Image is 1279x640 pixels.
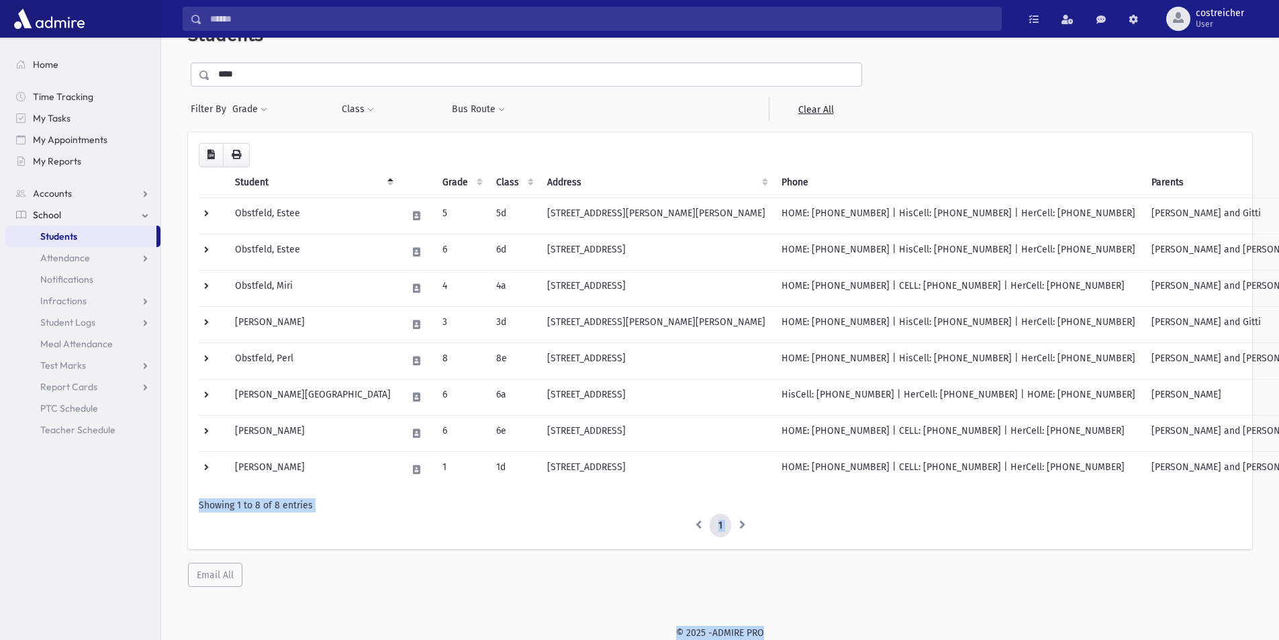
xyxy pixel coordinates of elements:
td: Obstfeld, Estee [227,234,399,270]
td: 6a [488,379,539,415]
a: Home [5,54,160,75]
a: Attendance [5,247,160,269]
button: Print [223,143,250,167]
td: HOME: [PHONE_NUMBER] | HisCell: [PHONE_NUMBER] | HerCell: [PHONE_NUMBER] [773,306,1143,342]
span: Students [40,230,77,242]
span: My Tasks [33,112,70,124]
span: Report Cards [40,381,97,393]
button: Bus Route [451,97,506,122]
td: [STREET_ADDRESS] [539,451,773,488]
span: Filter By [191,102,232,116]
td: Obstfeld, Miri [227,270,399,306]
span: Teacher Schedule [40,424,115,436]
a: Infractions [5,290,160,312]
span: School [33,209,61,221]
td: [STREET_ADDRESS][PERSON_NAME][PERSON_NAME] [539,197,773,234]
td: [PERSON_NAME][GEOGRAPHIC_DATA] [227,379,399,415]
td: 3 [434,306,488,342]
td: [STREET_ADDRESS] [539,379,773,415]
a: My Reports [5,150,160,172]
a: Students [5,226,156,247]
td: 4a [488,270,539,306]
div: Showing 1 to 8 of 8 entries [199,498,1241,512]
span: Time Tracking [33,91,93,103]
td: 8e [488,342,539,379]
td: 6 [434,379,488,415]
a: Notifications [5,269,160,290]
span: costreicher [1196,8,1244,19]
span: Accounts [33,187,72,199]
span: Notifications [40,273,93,285]
td: [STREET_ADDRESS][PERSON_NAME][PERSON_NAME] [539,306,773,342]
th: Class: activate to sort column ascending [488,167,539,198]
td: 6d [488,234,539,270]
td: 6e [488,415,539,451]
th: Address: activate to sort column ascending [539,167,773,198]
td: HisCell: [PHONE_NUMBER] | HerCell: [PHONE_NUMBER] | HOME: [PHONE_NUMBER] [773,379,1143,415]
div: © 2025 - [183,626,1258,640]
span: Infractions [40,295,87,307]
span: My Reports [33,155,81,167]
td: [STREET_ADDRESS] [539,415,773,451]
a: Clear All [769,97,862,122]
a: PTC Schedule [5,398,160,419]
td: 5 [434,197,488,234]
td: 1d [488,451,539,488]
a: School [5,204,160,226]
td: [STREET_ADDRESS] [539,342,773,379]
button: CSV [199,143,224,167]
img: AdmirePro [11,5,88,32]
a: Accounts [5,183,160,204]
a: 1 [710,514,731,538]
a: Time Tracking [5,86,160,107]
th: Grade: activate to sort column ascending [434,167,488,198]
a: Test Marks [5,355,160,376]
span: Student Logs [40,316,95,328]
input: Search [202,7,1001,31]
th: Phone [773,167,1143,198]
th: Student: activate to sort column descending [227,167,399,198]
td: 6 [434,234,488,270]
td: HOME: [PHONE_NUMBER] | CELL: [PHONE_NUMBER] | HerCell: [PHONE_NUMBER] [773,415,1143,451]
td: [STREET_ADDRESS] [539,234,773,270]
span: User [1196,19,1244,30]
td: HOME: [PHONE_NUMBER] | HisCell: [PHONE_NUMBER] | HerCell: [PHONE_NUMBER] [773,197,1143,234]
a: Student Logs [5,312,160,333]
td: Obstfeld, Perl [227,342,399,379]
a: Report Cards [5,376,160,398]
td: HOME: [PHONE_NUMBER] | CELL: [PHONE_NUMBER] | HerCell: [PHONE_NUMBER] [773,451,1143,488]
button: Email All [188,563,242,587]
a: Teacher Schedule [5,419,160,441]
span: Meal Attendance [40,338,113,350]
td: 5d [488,197,539,234]
button: Class [341,97,375,122]
td: 6 [434,415,488,451]
a: My Tasks [5,107,160,129]
span: My Appointments [33,134,107,146]
td: HOME: [PHONE_NUMBER] | CELL: [PHONE_NUMBER] | HerCell: [PHONE_NUMBER] [773,270,1143,306]
span: PTC Schedule [40,402,98,414]
td: HOME: [PHONE_NUMBER] | HisCell: [PHONE_NUMBER] | HerCell: [PHONE_NUMBER] [773,234,1143,270]
td: 4 [434,270,488,306]
td: [PERSON_NAME] [227,415,399,451]
td: 8 [434,342,488,379]
a: My Appointments [5,129,160,150]
td: [PERSON_NAME] [227,306,399,342]
a: Meal Attendance [5,333,160,355]
td: HOME: [PHONE_NUMBER] | HisCell: [PHONE_NUMBER] | HerCell: [PHONE_NUMBER] [773,342,1143,379]
button: Grade [232,97,268,122]
td: 1 [434,451,488,488]
span: Home [33,58,58,71]
td: [STREET_ADDRESS] [539,270,773,306]
td: 3d [488,306,539,342]
a: ADMIRE PRO [712,627,764,639]
td: [PERSON_NAME] [227,451,399,488]
span: Test Marks [40,359,86,371]
span: Attendance [40,252,90,264]
td: Obstfeld, Estee [227,197,399,234]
